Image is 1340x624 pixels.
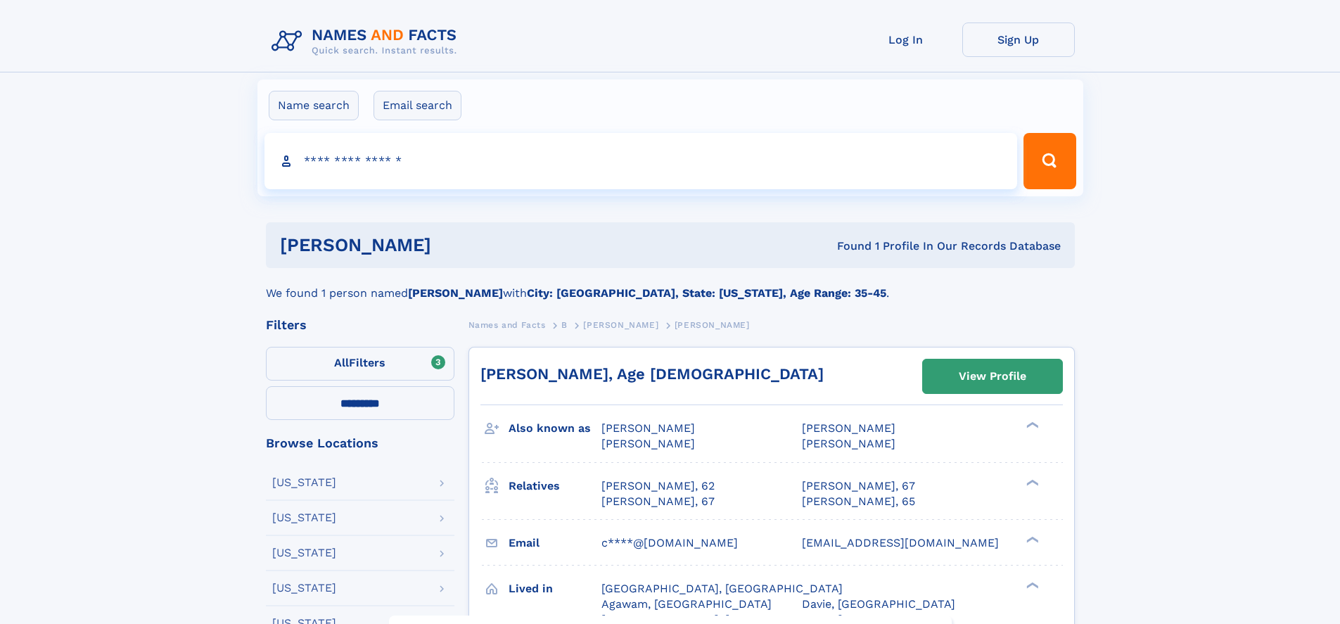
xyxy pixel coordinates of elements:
a: [PERSON_NAME] [583,316,658,333]
a: View Profile [923,359,1062,393]
label: Email search [374,91,461,120]
div: [US_STATE] [272,512,336,523]
div: ❯ [1023,535,1040,544]
label: Filters [266,347,454,381]
span: B [561,320,568,330]
h1: [PERSON_NAME] [280,236,634,254]
span: [PERSON_NAME] [802,437,895,450]
a: [PERSON_NAME], 65 [802,494,915,509]
span: [GEOGRAPHIC_DATA], [GEOGRAPHIC_DATA] [601,582,843,595]
div: ❯ [1023,478,1040,487]
a: [PERSON_NAME], 67 [601,494,715,509]
div: [US_STATE] [272,477,336,488]
a: B [561,316,568,333]
button: Search Button [1023,133,1076,189]
h3: Email [509,531,601,555]
span: [PERSON_NAME] [601,421,695,435]
div: We found 1 person named with . [266,268,1075,302]
a: [PERSON_NAME], 62 [601,478,715,494]
div: ❯ [1023,580,1040,590]
div: Found 1 Profile In Our Records Database [634,238,1061,254]
a: Names and Facts [468,316,546,333]
a: Sign Up [962,23,1075,57]
a: [PERSON_NAME], 67 [802,478,915,494]
div: [US_STATE] [272,547,336,559]
span: [PERSON_NAME] [675,320,750,330]
span: Agawam, [GEOGRAPHIC_DATA] [601,597,772,611]
span: [PERSON_NAME] [802,421,895,435]
span: [EMAIL_ADDRESS][DOMAIN_NAME] [802,536,999,549]
h3: Lived in [509,577,601,601]
img: Logo Names and Facts [266,23,468,61]
span: [PERSON_NAME] [601,437,695,450]
div: View Profile [959,360,1026,393]
h3: Also known as [509,416,601,440]
div: Browse Locations [266,437,454,450]
label: Name search [269,91,359,120]
b: City: [GEOGRAPHIC_DATA], State: [US_STATE], Age Range: 35-45 [527,286,886,300]
div: Filters [266,319,454,331]
h3: Relatives [509,474,601,498]
span: All [334,356,349,369]
input: search input [264,133,1018,189]
div: ❯ [1023,421,1040,430]
span: [PERSON_NAME] [583,320,658,330]
b: [PERSON_NAME] [408,286,503,300]
a: Log In [850,23,962,57]
a: [PERSON_NAME], Age [DEMOGRAPHIC_DATA] [480,365,824,383]
div: [US_STATE] [272,582,336,594]
span: Davie, [GEOGRAPHIC_DATA] [802,597,955,611]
